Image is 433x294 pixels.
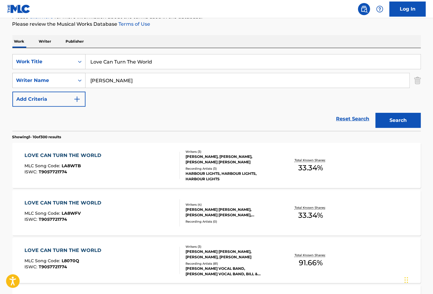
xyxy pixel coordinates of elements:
span: 33.34 % [298,210,323,221]
div: Writers ( 3 ) [186,244,277,249]
span: T9057721774 [39,217,67,222]
span: MLC Song Code : [24,163,62,168]
div: [PERSON_NAME] VOCAL BAND, [PERSON_NAME] VOCAL BAND, BILL & [PERSON_NAME], [PERSON_NAME] VOCAL BAN... [186,266,277,277]
div: Help [374,3,386,15]
div: Writers ( 4 ) [186,202,277,207]
span: T9057721774 [39,264,67,269]
p: Total Known Shares: [295,205,327,210]
span: T9057721774 [39,169,67,175]
div: LOVE CAN TURN THE WORLD [24,247,104,254]
img: search [360,5,368,13]
p: Writer [37,35,53,48]
div: Work Title [16,58,71,65]
span: MLC Song Code : [24,211,62,216]
div: Recording Artists ( 3 ) [186,166,277,171]
div: Writer Name [16,77,71,84]
div: Drag [405,271,408,289]
a: LOVE CAN TURN THE WORLDMLC Song Code:L8070QISWC:T9057721774Writers (3)[PERSON_NAME] [PERSON_NAME]... [12,238,421,283]
div: LOVE CAN TURN THE WORLD [24,152,104,159]
div: HARBOUR LIGHTS, HARBOUR LIGHTS, HARBOUR LIGHTS [186,171,277,182]
div: [PERSON_NAME], [PERSON_NAME], [PERSON_NAME] [PERSON_NAME] [186,154,277,165]
span: ISWC : [24,264,39,269]
div: [PERSON_NAME] [PERSON_NAME], [PERSON_NAME] [PERSON_NAME], [PERSON_NAME], [PERSON_NAME] [186,207,277,218]
p: Total Known Shares: [295,253,327,257]
div: [PERSON_NAME] [PERSON_NAME], [PERSON_NAME], [PERSON_NAME] [186,249,277,260]
p: Please review the Musical Works Database [12,21,421,28]
div: Recording Artists ( 81 ) [186,261,277,266]
a: Log In [389,2,426,17]
a: Public Search [358,3,370,15]
div: Recording Artists ( 0 ) [186,219,277,224]
span: LA8WFV [62,211,81,216]
div: Writers ( 3 ) [186,149,277,154]
span: ISWC : [24,169,39,175]
p: Showing 1 - 10 of 300 results [12,134,61,140]
a: Terms of Use [118,21,150,27]
a: Reset Search [333,112,373,126]
span: MLC Song Code : [24,258,62,263]
p: Total Known Shares: [295,158,327,162]
span: 91.66 % [299,257,323,268]
p: Work [12,35,26,48]
span: ISWC : [24,217,39,222]
p: Publisher [64,35,86,48]
button: Add Criteria [12,92,86,107]
img: help [376,5,383,13]
form: Search Form [12,54,421,131]
iframe: Chat Widget [403,265,433,294]
img: MLC Logo [7,5,31,13]
a: LOVE CAN TURN THE WORLDMLC Song Code:LA8WTBISWC:T9057721774Writers (3)[PERSON_NAME], [PERSON_NAME... [12,143,421,188]
button: Search [376,113,421,128]
span: L8070Q [62,258,79,263]
img: 9d2ae6d4665cec9f34b9.svg [73,96,81,103]
div: LOVE CAN TURN THE WORLD [24,199,104,207]
a: LOVE CAN TURN THE WORLDMLC Song Code:LA8WFVISWC:T9057721774Writers (4)[PERSON_NAME] [PERSON_NAME]... [12,190,421,236]
span: 33.34 % [298,162,323,173]
img: Delete Criterion [414,73,421,88]
span: LA8WTB [62,163,81,168]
